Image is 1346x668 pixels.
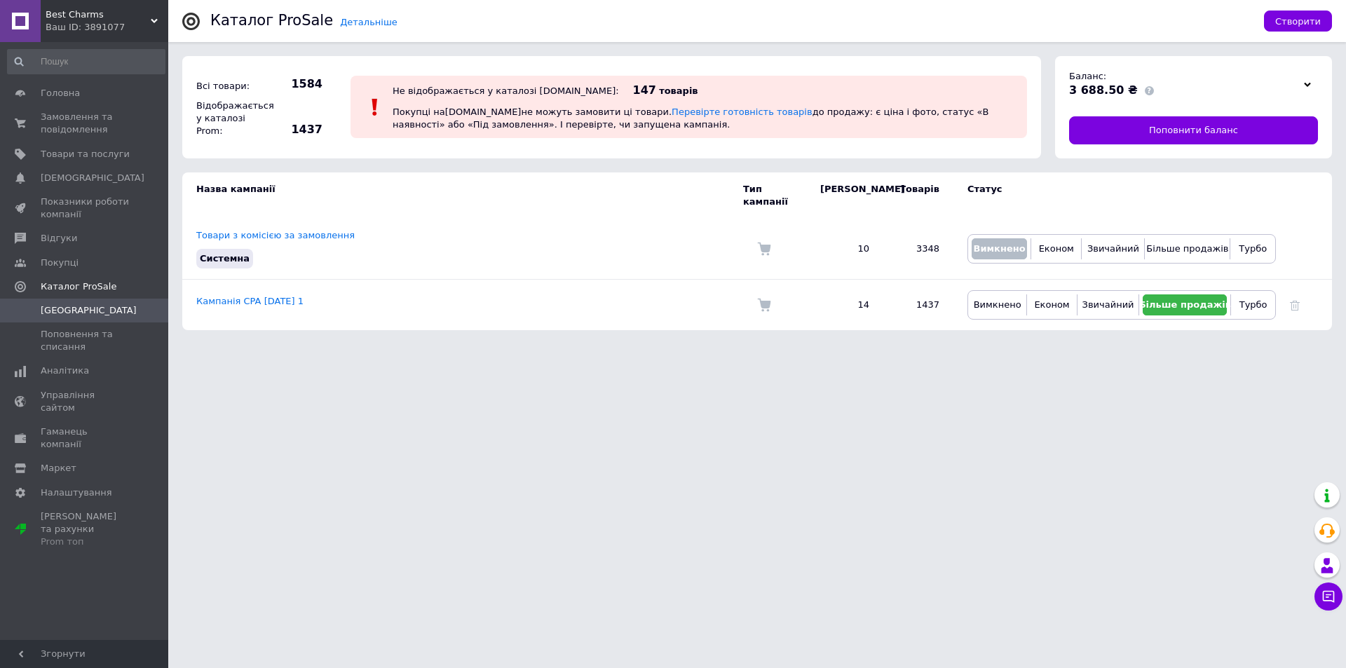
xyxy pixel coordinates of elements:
td: Статус [953,172,1276,219]
span: Маркет [41,462,76,475]
button: Вимкнено [972,238,1027,259]
input: Пошук [7,49,165,74]
td: 14 [806,280,883,331]
span: Економ [1039,243,1074,254]
span: 1584 [273,76,322,92]
span: Вимкнено [974,299,1021,310]
td: Тип кампанії [743,172,806,219]
span: Системна [200,253,250,264]
span: 1437 [273,122,322,137]
div: Prom топ [41,536,130,548]
button: Турбо [1234,238,1272,259]
td: 10 [806,219,883,280]
span: Поповнення та списання [41,328,130,353]
img: :exclamation: [365,97,386,118]
span: Покупці на [DOMAIN_NAME] не можуть замовити ці товари. до продажу: є ціна і фото, статус «В наявн... [393,107,988,130]
span: Звичайний [1082,299,1134,310]
span: Більше продажів [1146,243,1228,254]
button: Створити [1264,11,1332,32]
td: 1437 [883,280,953,331]
span: Аналітика [41,364,89,377]
td: Назва кампанії [182,172,743,219]
span: [GEOGRAPHIC_DATA] [41,304,137,317]
span: Турбо [1239,243,1267,254]
span: Вимкнено [973,243,1025,254]
span: [DEMOGRAPHIC_DATA] [41,172,144,184]
span: товарів [659,86,698,96]
div: Відображається у каталозі Prom: [193,96,270,142]
span: Баланс: [1069,71,1106,81]
a: Видалити [1290,299,1300,310]
button: Чат з покупцем [1314,582,1342,611]
a: Поповнити баланс [1069,116,1318,144]
div: Не відображається у каталозі [DOMAIN_NAME]: [393,86,619,96]
span: Покупці [41,257,79,269]
span: Економ [1034,299,1069,310]
button: Турбо [1235,294,1272,315]
span: Управління сайтом [41,389,130,414]
span: Поповнити баланс [1149,124,1238,137]
span: Створити [1275,16,1321,27]
span: Гаманець компанії [41,425,130,451]
span: Товари та послуги [41,148,130,161]
td: Товарів [883,172,953,219]
span: [PERSON_NAME] та рахунки [41,510,130,549]
span: Налаштування [41,486,112,499]
div: Всі товари: [193,76,270,96]
span: Замовлення та повідомлення [41,111,130,136]
span: Показники роботи компанії [41,196,130,221]
a: Детальніше [340,17,397,27]
img: Комісія за замовлення [757,242,771,256]
img: Комісія за замовлення [757,298,771,312]
button: Більше продажів [1143,294,1227,315]
span: Каталог ProSale [41,280,116,293]
a: Товари з комісією за замовлення [196,230,355,240]
a: Кампанія CPA [DATE] 1 [196,296,304,306]
span: Best Charms [46,8,151,21]
td: [PERSON_NAME] [806,172,883,219]
span: Турбо [1239,299,1267,310]
div: Каталог ProSale [210,13,333,28]
button: Економ [1031,294,1073,315]
span: Відгуки [41,232,77,245]
span: Звичайний [1087,243,1139,254]
span: Більше продажів [1139,299,1231,310]
button: Звичайний [1085,238,1141,259]
span: Головна [41,87,80,100]
div: Ваш ID: 3891077 [46,21,168,34]
button: Економ [1035,238,1078,259]
button: Вимкнено [972,294,1023,315]
span: 147 [633,83,656,97]
a: Перевірте готовність товарів [672,107,813,117]
button: Більше продажів [1148,238,1226,259]
button: Звичайний [1081,294,1136,315]
span: 3 688.50 ₴ [1069,83,1138,97]
td: 3348 [883,219,953,280]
